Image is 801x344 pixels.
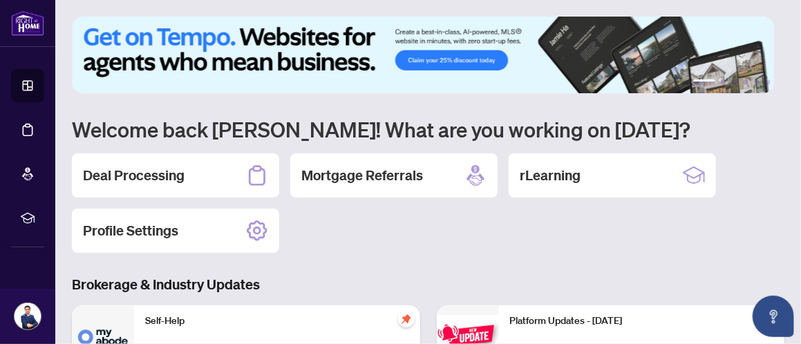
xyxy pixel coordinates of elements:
[765,79,771,85] button: 6
[83,221,178,240] h2: Profile Settings
[15,303,41,329] img: Profile Icon
[520,166,581,185] h2: rLearning
[145,314,409,329] p: Self-Help
[72,116,784,142] h1: Welcome back [PERSON_NAME]! What are you working on [DATE]?
[743,79,748,85] button: 4
[510,314,774,329] p: Platform Updates - [DATE]
[301,166,423,185] h2: Mortgage Referrals
[693,79,715,85] button: 1
[754,79,760,85] button: 5
[398,311,415,327] span: pushpin
[753,296,794,337] button: Open asap
[11,10,44,36] img: logo
[721,79,726,85] button: 2
[72,17,774,93] img: Slide 0
[72,275,784,294] h3: Brokerage & Industry Updates
[83,166,185,185] h2: Deal Processing
[732,79,737,85] button: 3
